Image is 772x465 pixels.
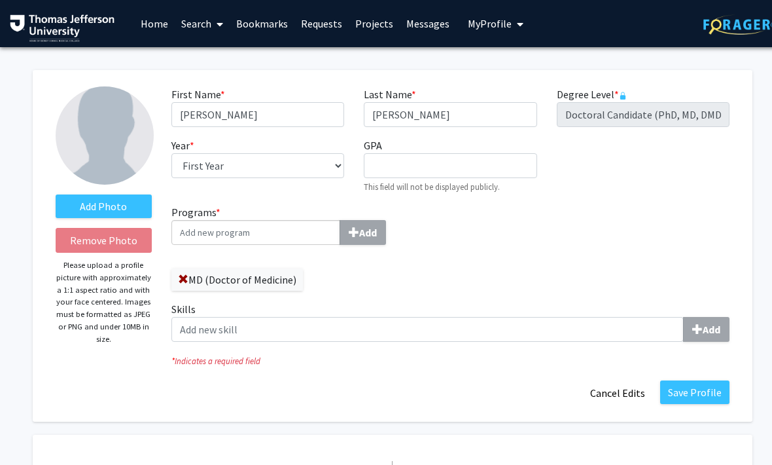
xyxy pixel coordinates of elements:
label: MD (Doctor of Medicine) [171,269,303,291]
label: Programs [171,204,441,245]
svg: This information is provided and automatically updated by Thomas Jefferson University and is not ... [619,92,627,100]
img: Thomas Jefferson University Logo [10,14,114,42]
label: Year [171,138,194,153]
a: Bookmarks [230,1,294,46]
a: Projects [349,1,400,46]
iframe: Chat [10,406,56,455]
label: Last Name [364,86,416,102]
button: Save Profile [660,381,729,404]
label: Skills [171,301,729,342]
label: GPA [364,138,382,153]
i: Indicates a required field [171,355,729,367]
b: Add [703,323,720,336]
button: Cancel Edits [582,381,654,405]
a: Requests [294,1,349,46]
a: Messages [400,1,456,46]
small: This field will not be displayed publicly. [364,181,500,192]
a: Home [134,1,175,46]
input: Programs*Add [171,220,340,245]
input: SkillsAdd [171,317,684,342]
img: Profile Picture [56,86,154,185]
button: Programs* [340,220,386,245]
p: Please upload a profile picture with approximately a 1:1 aspect ratio and with your face centered... [56,259,152,345]
label: AddProfile Picture [56,195,152,218]
label: First Name [171,86,225,102]
span: My Profile [468,17,512,30]
button: Skills [683,317,729,342]
b: Add [359,226,377,239]
label: Degree Level [557,86,627,102]
button: Remove Photo [56,228,152,253]
a: Search [175,1,230,46]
